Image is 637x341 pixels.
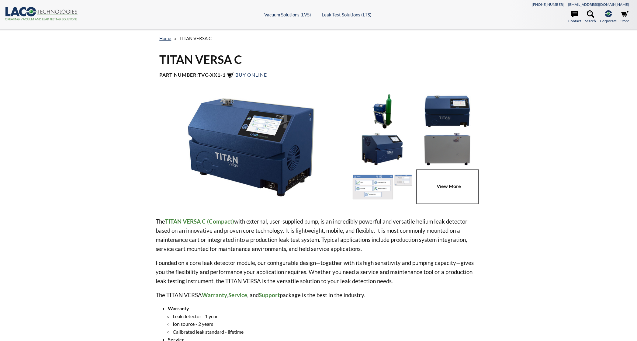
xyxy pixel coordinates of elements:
[173,328,481,336] li: Calibrated leak standard - lifetime
[159,72,478,79] h4: Part Number:
[568,2,629,7] a: [EMAIL_ADDRESS][DOMAIN_NAME]
[168,305,189,311] strong: Warranty
[173,320,481,328] li: Ion source - 2 years
[228,291,247,298] strong: Service
[621,10,629,24] a: Store
[235,72,267,78] span: Buy Online
[322,12,372,17] a: Leak Test Solutions (LTS)
[416,132,478,166] img: TITAN VERSA C, rear view
[159,52,478,67] h1: TITAN VERSA C
[264,12,311,17] a: Vacuum Solutions (LVS)
[156,217,481,253] p: The with external, user-supplied pump, is an incredibly powerful and versatile helium leak detect...
[198,72,226,78] b: TVC-XX1-1
[156,258,481,286] p: Founded on a core leak detector module, our configurable design—together with its high sensitivit...
[159,30,478,47] div: »
[259,291,280,298] strong: Support
[227,72,267,78] a: Buy Online
[179,36,212,41] span: TITAN VERSA C
[568,10,581,24] a: Contact
[165,218,234,225] strong: TITAN VERSA C (Compact)
[159,36,171,41] a: home
[156,291,481,300] p: The TITAN VERSA , , and package is the best in the industry.
[600,18,617,24] span: Corporate
[202,291,227,298] strong: Warranty
[532,2,564,7] a: [PHONE_NUMBER]
[585,10,596,24] a: Search
[351,132,413,166] img: TITAN VERSA C, angled view
[351,94,413,128] img: TITAN VERSA C on Service Cart with Gas Cylinder image
[173,312,481,320] li: Leak detector - 1 year
[156,94,346,200] img: TITAN VERSA C, right side angled view
[351,169,413,204] img: TITAN VERSA C Menus image
[416,94,478,128] img: TITAN VERSA C, front view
